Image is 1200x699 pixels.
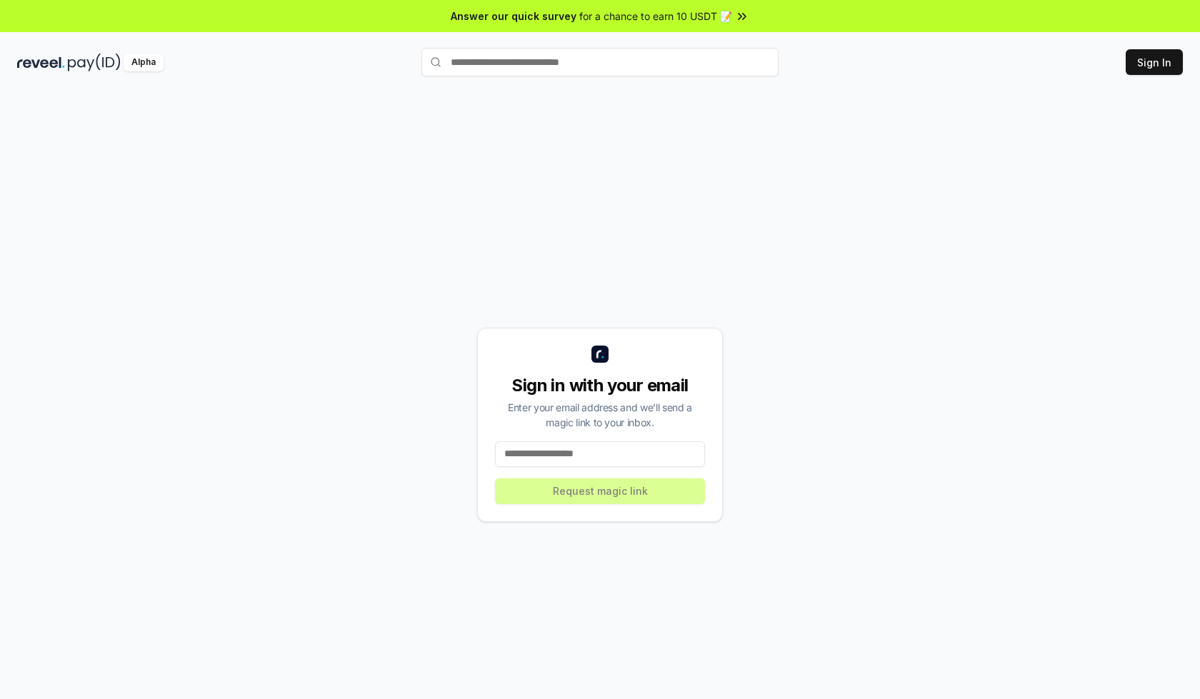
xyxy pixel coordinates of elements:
[495,374,705,397] div: Sign in with your email
[68,54,121,71] img: pay_id
[1126,49,1183,75] button: Sign In
[124,54,164,71] div: Alpha
[495,400,705,430] div: Enter your email address and we’ll send a magic link to your inbox.
[451,9,576,24] span: Answer our quick survey
[579,9,732,24] span: for a chance to earn 10 USDT 📝
[591,346,609,363] img: logo_small
[17,54,65,71] img: reveel_dark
